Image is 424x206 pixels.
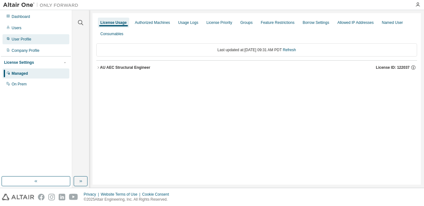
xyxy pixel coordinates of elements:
[3,2,82,8] img: Altair One
[12,25,21,30] div: Users
[142,192,172,197] div: Cookie Consent
[12,48,40,53] div: Company Profile
[382,20,403,25] div: Named User
[2,194,34,200] img: altair_logo.svg
[38,194,45,200] img: facebook.svg
[84,192,101,197] div: Privacy
[96,61,417,74] button: AU AEC Structural EngineerLicense ID: 122037
[100,31,123,36] div: Consumables
[261,20,294,25] div: Feature Restrictions
[101,192,142,197] div: Website Terms of Use
[12,71,28,76] div: Managed
[135,20,170,25] div: Authorized Machines
[206,20,232,25] div: License Priority
[337,20,374,25] div: Allowed IP Addresses
[178,20,198,25] div: Usage Logs
[59,194,65,200] img: linkedin.svg
[240,20,252,25] div: Groups
[283,48,296,52] a: Refresh
[303,20,329,25] div: Borrow Settings
[4,60,34,65] div: License Settings
[84,197,173,202] p: © 2025 Altair Engineering, Inc. All Rights Reserved.
[96,43,417,57] div: Last updated at: [DATE] 09:31 AM PDT
[376,65,410,70] span: License ID: 122037
[69,194,78,200] img: youtube.svg
[48,194,55,200] img: instagram.svg
[12,37,31,42] div: User Profile
[100,65,150,70] div: AU AEC Structural Engineer
[12,14,30,19] div: Dashboard
[12,82,27,87] div: On Prem
[100,20,127,25] div: License Usage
